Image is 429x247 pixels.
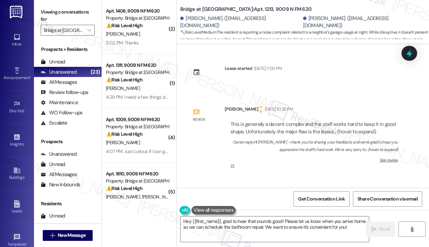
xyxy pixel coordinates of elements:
div: Lease started [225,65,253,72]
a: Leads [3,198,31,216]
div: Review follow-ups [41,89,88,96]
b: Bridge at [GEOGRAPHIC_DATA]: Apt. 1213, 9009 N FM 620 [180,6,312,13]
div: Unread [41,58,65,65]
div: Maintenance [41,99,78,106]
div: Unread [41,212,65,220]
div: [DATE] 10:26 PM [263,106,293,113]
i:  [50,233,55,238]
div: WO Follow-ups [41,109,82,116]
span: : The resident is reporting a noise complaint related to a neighbor's garage usage at night. Whil... [180,29,429,51]
span: Share Conversation via email [357,195,418,203]
i:  [409,227,414,232]
div: Unanswered [41,223,77,230]
label: Viewing conversations for [41,7,95,25]
div: [PERSON_NAME] [225,106,259,113]
button: Share Conversation via email [353,191,422,207]
input: All communities [44,25,84,36]
div: [PERSON_NAME]. ([EMAIL_ADDRESS][DOMAIN_NAME]) [303,15,424,30]
a: Insights • [3,131,31,150]
div: All Messages [41,171,77,178]
div: (23) [89,221,101,231]
button: Send [366,222,395,237]
span: New Message [58,232,86,239]
span: Get Conversation Link [298,195,345,203]
div: [DATE] 7:00 PM [253,65,282,72]
img: ResiDesk Logo [10,6,24,18]
span: Send [379,226,390,233]
div: Prospects + Residents [34,46,101,53]
a: See review [230,157,398,168]
span: • [23,141,24,146]
button: Get Conversation Link [294,191,349,207]
div: Unanswered [41,151,77,158]
a: Buildings [3,165,31,183]
div: Escalate [41,119,67,127]
div: (23) [89,67,101,77]
i:  [371,227,376,232]
span: • [24,108,25,112]
i:  [87,27,91,33]
a: Site Visit • [3,98,31,116]
textarea: Hey {{first_name}}, glad to hear that sounds good! Please let us know when you arrive home so we ... [181,216,369,242]
div: Unanswered [41,69,77,76]
span: • [26,241,27,246]
div: Review [193,116,205,123]
div: Unread [41,161,65,168]
div: This is generally a decent complex and the staff works hard to keep it in good shape. Unfortunate... [230,121,396,135]
div: All Messages [41,79,77,86]
div: Residents [34,200,101,207]
div: Prospects [34,138,101,145]
div: New Inbounds [41,181,80,188]
div: [PERSON_NAME]. ([EMAIL_ADDRESS][DOMAIN_NAME]) [180,15,301,30]
div: Owner reply: HI [PERSON_NAME] - thank you for sharing your feedback, and we’re glad to hear you a... [233,139,398,152]
strong: 🔧 Risk Level: Medium [180,30,216,35]
a: Inbox [3,31,31,50]
button: New Message [43,230,93,241]
span: • [30,74,31,79]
